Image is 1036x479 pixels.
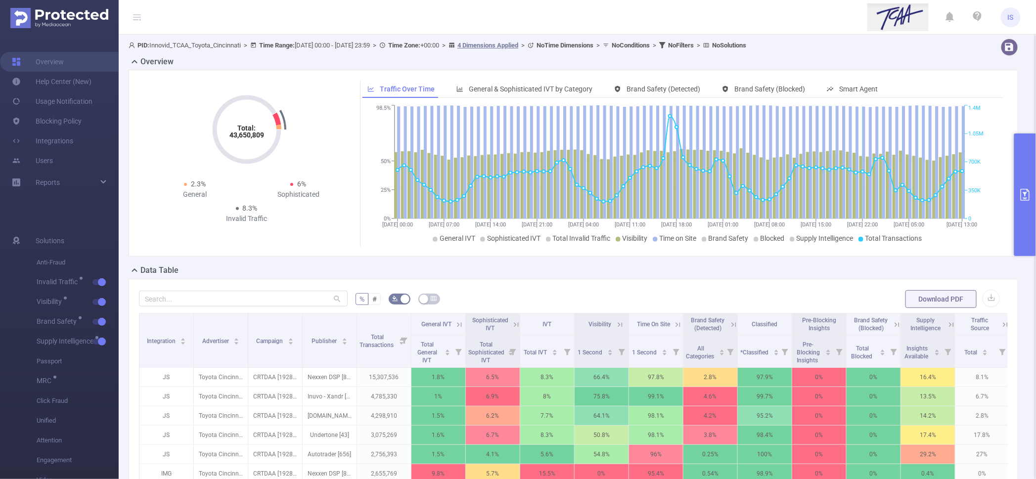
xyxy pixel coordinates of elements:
span: Innovid_TCAA_Toyota_Cincinnati [DATE] 00:00 - [DATE] 23:59 +00:00 [129,42,746,49]
tspan: [DATE] 05:00 [894,221,925,228]
b: No Filters [668,42,694,49]
i: icon: caret-up [552,348,558,351]
p: 6.9% [466,387,520,406]
button: Download PDF [905,290,977,308]
i: icon: user [129,42,137,48]
p: 64.1% [575,406,629,425]
div: Invalid Traffic [195,214,299,224]
p: 99.1% [629,387,683,406]
p: 4.6% [683,387,737,406]
p: JS [139,406,193,425]
span: Reports [36,178,60,186]
p: 66.4% [575,368,629,387]
div: Sort [880,348,886,354]
i: Filter menu [941,336,955,367]
p: 6.7% [466,426,520,444]
span: Brand Safety [37,318,80,325]
div: Sort [825,348,831,354]
p: 0.25% [683,445,737,464]
span: 8.3% [243,204,258,212]
span: > [650,42,659,49]
p: 29.2% [901,445,955,464]
p: 8% [520,387,574,406]
u: 4 Dimensions Applied [457,42,518,49]
i: icon: caret-up [662,348,667,351]
tspan: [DATE] 00:00 [382,221,413,228]
span: Brand Safety (Detected) [627,85,700,93]
i: Filter menu [506,336,520,367]
p: JS [139,426,193,444]
p: 17.4% [901,426,955,444]
a: Overview [12,52,64,72]
p: 5.6% [520,445,574,464]
p: 16.4% [901,368,955,387]
span: Brand Safety (Blocked) [734,85,805,93]
span: Integration [147,338,177,345]
div: Sort [934,348,940,354]
p: Toyota Cincinnati [4291] [194,368,248,387]
i: Filter menu [887,336,901,367]
i: Filter menu [832,336,846,367]
span: General & Sophisticated IVT by Category [469,85,592,93]
p: 13.5% [901,387,955,406]
p: 2.8% [955,406,1009,425]
p: CRTDAA [192860] [248,426,302,444]
p: Toyota Cincinnati [4291] [194,406,248,425]
b: No Conditions [612,42,650,49]
span: Total Blocked [852,345,874,360]
b: Time Range: [259,42,295,49]
i: icon: caret-down [607,351,613,354]
span: Supply Intelligence [797,234,854,242]
span: Publisher [312,338,338,345]
p: Autotrader [656] [303,445,357,464]
i: icon: caret-up [234,337,239,340]
tspan: Total: [237,124,256,132]
a: Integrations [12,131,73,151]
span: 1 Second [578,349,604,356]
i: icon: caret-down [773,351,779,354]
p: Toyota Cincinnati [4291] [194,426,248,444]
span: Total [964,349,979,356]
span: Engagement [37,450,119,470]
span: IS [1008,7,1014,27]
span: # [372,295,377,303]
span: Blocked [761,234,785,242]
i: icon: caret-up [880,348,886,351]
i: Filter menu [723,336,737,367]
div: Sort [445,348,450,354]
span: Total Transactions [360,334,395,348]
span: > [439,42,449,49]
p: CRTDAA [192860] [248,368,302,387]
div: General [143,189,247,200]
p: 2,756,393 [357,445,411,464]
i: icon: caret-up [719,348,724,351]
i: icon: caret-down [445,351,450,354]
p: 27% [955,445,1009,464]
span: Campaign [257,338,285,345]
p: 3,075,269 [357,426,411,444]
tspan: 98.5% [376,105,391,112]
i: icon: caret-down [880,351,886,354]
span: Smart Agent [839,85,878,93]
tspan: [DATE] 04:00 [568,221,599,228]
span: > [593,42,603,49]
p: 1.5% [411,406,465,425]
p: 98.1% [629,426,683,444]
b: No Solutions [712,42,746,49]
p: Nexxen DSP [8605] [303,368,357,387]
span: Brand Safety (Detected) [691,317,725,332]
span: > [370,42,379,49]
tspan: [DATE] 13:00 [947,221,978,228]
div: Sort [342,337,348,343]
p: 98.1% [629,406,683,425]
p: 4.2% [683,406,737,425]
p: 97.9% [738,368,792,387]
p: Undertone [43] [303,426,357,444]
span: Click Fraud [37,391,119,411]
div: Sort [552,348,558,354]
p: [DOMAIN_NAME] Inc [2616] [303,406,357,425]
p: 1.5% [411,445,465,464]
p: 8.3% [520,426,574,444]
i: icon: caret-up [180,337,186,340]
span: Advertiser [202,338,230,345]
